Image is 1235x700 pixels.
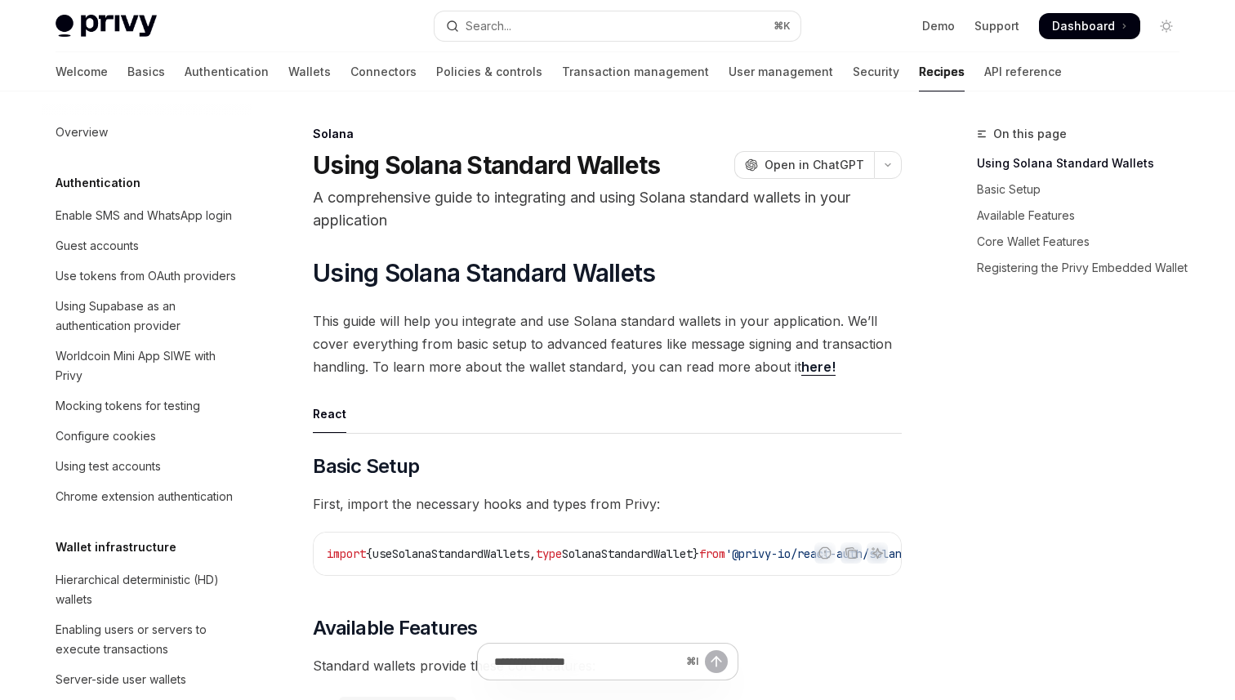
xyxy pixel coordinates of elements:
[977,203,1193,229] a: Available Features
[977,176,1193,203] a: Basic Setup
[313,150,660,180] h1: Using Solana Standard Wallets
[313,126,902,142] div: Solana
[56,173,140,193] h5: Authentication
[42,292,252,341] a: Using Supabase as an authentication provider
[867,542,888,564] button: Ask AI
[56,52,108,91] a: Welcome
[734,151,874,179] button: Open in ChatGPT
[42,565,252,614] a: Hierarchical deterministic (HD) wallets
[974,18,1019,34] a: Support
[725,546,915,561] span: '@privy-io/react-auth/solana'
[699,546,725,561] span: from
[56,670,186,689] div: Server-side user wallets
[840,542,862,564] button: Copy the contents from the code block
[56,346,242,386] div: Worldcoin Mini App SIWE with Privy
[435,11,800,41] button: Open search
[56,487,233,506] div: Chrome extension authentication
[313,310,902,378] span: This guide will help you integrate and use Solana standard wallets in your application. We’ll cov...
[436,52,542,91] a: Policies & controls
[494,644,680,680] input: Ask a question...
[729,52,833,91] a: User management
[42,201,252,230] a: Enable SMS and WhatsApp login
[1153,13,1179,39] button: Toggle dark mode
[42,118,252,147] a: Overview
[350,52,417,91] a: Connectors
[42,231,252,261] a: Guest accounts
[42,341,252,390] a: Worldcoin Mini App SIWE with Privy
[56,426,156,446] div: Configure cookies
[56,537,176,557] h5: Wallet infrastructure
[922,18,955,34] a: Demo
[185,52,269,91] a: Authentication
[1052,18,1115,34] span: Dashboard
[56,570,242,609] div: Hierarchical deterministic (HD) wallets
[56,123,108,142] div: Overview
[372,546,529,561] span: useSolanaStandardWallets
[42,391,252,421] a: Mocking tokens for testing
[288,52,331,91] a: Wallets
[313,258,655,288] span: Using Solana Standard Wallets
[562,546,693,561] span: SolanaStandardWallet
[366,546,372,561] span: {
[562,52,709,91] a: Transaction management
[313,493,902,515] span: First, import the necessary hooks and types from Privy:
[42,261,252,291] a: Use tokens from OAuth providers
[977,150,1193,176] a: Using Solana Standard Wallets
[56,15,157,38] img: light logo
[774,20,791,33] span: ⌘ K
[814,542,836,564] button: Report incorrect code
[984,52,1062,91] a: API reference
[993,124,1067,144] span: On this page
[313,615,477,641] span: Available Features
[56,296,242,336] div: Using Supabase as an authentication provider
[56,236,139,256] div: Guest accounts
[42,615,252,664] a: Enabling users or servers to execute transactions
[529,546,536,561] span: ,
[42,452,252,481] a: Using test accounts
[56,457,161,476] div: Using test accounts
[853,52,899,91] a: Security
[765,157,864,173] span: Open in ChatGPT
[466,16,511,36] div: Search...
[42,421,252,451] a: Configure cookies
[56,206,232,225] div: Enable SMS and WhatsApp login
[56,620,242,659] div: Enabling users or servers to execute transactions
[705,650,728,673] button: Send message
[693,546,699,561] span: }
[42,482,252,511] a: Chrome extension authentication
[801,359,836,376] a: here!
[313,186,902,232] p: A comprehensive guide to integrating and using Solana standard wallets in your application
[42,665,252,694] a: Server-side user wallets
[56,396,200,416] div: Mocking tokens for testing
[327,546,366,561] span: import
[56,266,236,286] div: Use tokens from OAuth providers
[127,52,165,91] a: Basics
[977,229,1193,255] a: Core Wallet Features
[977,255,1193,281] a: Registering the Privy Embedded Wallet
[536,546,562,561] span: type
[313,395,346,433] div: React
[313,453,419,479] span: Basic Setup
[919,52,965,91] a: Recipes
[1039,13,1140,39] a: Dashboard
